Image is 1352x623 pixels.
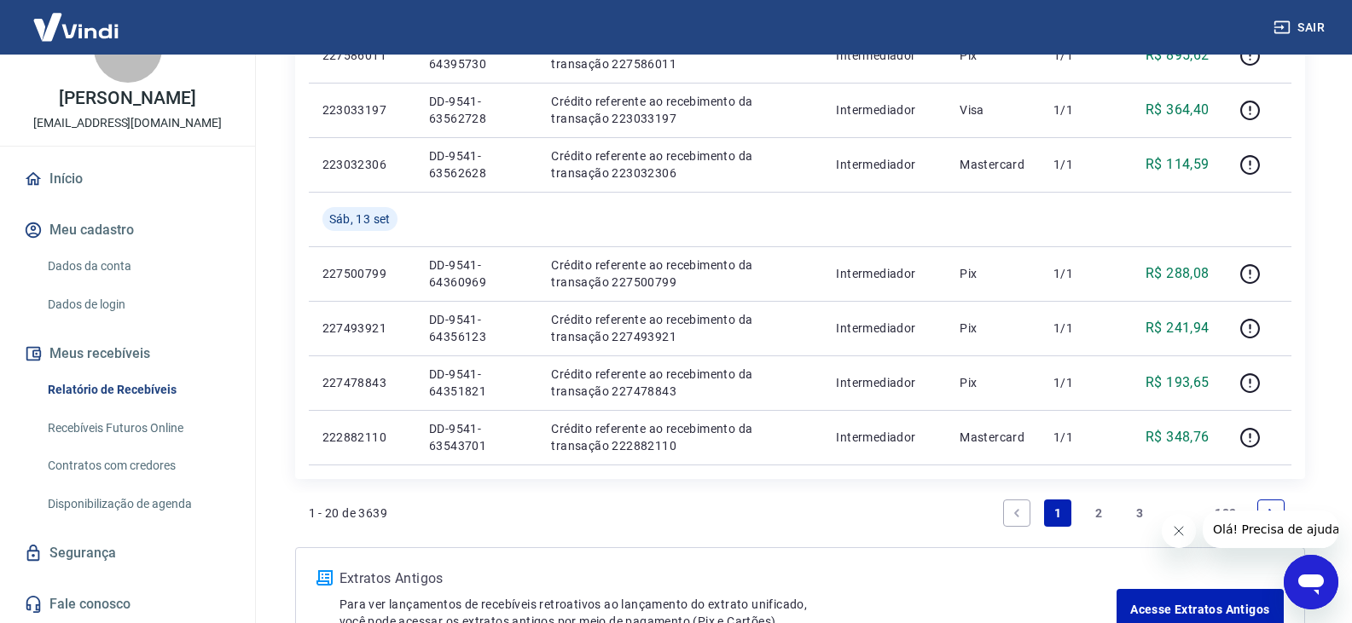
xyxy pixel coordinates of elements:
a: Fale conosco [20,586,235,623]
button: Meus recebíveis [20,335,235,372]
p: 1/1 [1053,101,1104,118]
p: Intermediador [836,429,932,446]
p: Mastercard [960,429,1026,446]
span: Sáb, 13 set [329,211,391,228]
a: Disponibilização de agenda [41,487,235,522]
iframe: Fechar mensagem [1162,514,1196,548]
iframe: Botão para abrir a janela de mensagens [1284,555,1338,609]
p: Visa [960,101,1026,118]
span: Olá! Precisa de ajuda? [10,12,143,26]
p: Intermediador [836,47,932,64]
p: R$ 241,94 [1146,318,1210,338]
a: Segurança [20,534,235,572]
p: 1/1 [1053,265,1104,282]
p: R$ 193,65 [1146,372,1210,393]
a: Page 1 is your current page [1044,499,1071,527]
a: Jump forward [1167,499,1194,527]
a: Recebíveis Futuros Online [41,411,235,446]
p: Crédito referente ao recebimento da transação 227500799 [551,257,809,291]
ul: Pagination [996,493,1291,534]
p: R$ 348,76 [1146,427,1210,447]
p: R$ 895,62 [1146,45,1210,66]
p: DD-9541-64395730 [429,38,525,72]
p: 227478843 [322,374,402,391]
p: Pix [960,47,1026,64]
p: Extratos Antigos [339,568,1117,589]
p: Intermediador [836,156,932,173]
a: Page 2 [1085,499,1112,527]
p: Intermediador [836,320,932,337]
p: Pix [960,320,1026,337]
p: 1/1 [1053,429,1104,446]
a: Dados da conta [41,249,235,284]
p: Mastercard [960,156,1026,173]
p: Intermediador [836,101,932,118]
img: Vindi [20,1,131,53]
img: ícone [316,570,333,586]
a: Contratos com credores [41,448,235,483]
p: R$ 114,59 [1146,154,1210,175]
p: DD-9541-64351821 [429,366,525,400]
a: Dados de login [41,287,235,322]
a: Next page [1257,499,1285,527]
p: DD-9541-63562728 [429,93,525,127]
p: 223032306 [322,156,402,173]
button: Sair [1270,12,1332,43]
p: 1/1 [1053,47,1104,64]
a: Previous page [1003,499,1030,527]
a: Page 182 [1208,499,1243,527]
button: Meu cadastro [20,211,235,249]
p: R$ 288,08 [1146,263,1210,284]
p: 222882110 [322,429,402,446]
p: R$ 364,40 [1146,100,1210,120]
p: DD-9541-63562628 [429,147,525,182]
p: Pix [960,374,1026,391]
p: Crédito referente ao recebimento da transação 227586011 [551,38,809,72]
p: Crédito referente ao recebimento da transação 227478843 [551,366,809,400]
p: 227500799 [322,265,402,282]
p: [PERSON_NAME] [59,89,195,107]
p: Crédito referente ao recebimento da transação 222882110 [551,420,809,454]
p: Intermediador [836,374,932,391]
p: DD-9541-64360969 [429,257,525,291]
p: 1/1 [1053,320,1104,337]
a: Relatório de Recebíveis [41,372,235,407]
a: Início [20,160,235,198]
p: 227493921 [322,320,402,337]
p: Crédito referente ao recebimento da transação 223033197 [551,93,809,127]
a: Page 3 [1126,499,1153,527]
p: [EMAIL_ADDRESS][DOMAIN_NAME] [33,114,222,132]
p: Pix [960,265,1026,282]
p: Crédito referente ao recebimento da transação 227493921 [551,311,809,345]
p: Intermediador [836,265,932,282]
p: 223033197 [322,101,402,118]
p: 227586011 [322,47,402,64]
p: 1 - 20 de 3639 [309,505,388,522]
p: DD-9541-63543701 [429,420,525,454]
p: 1/1 [1053,156,1104,173]
p: DD-9541-64356123 [429,311,525,345]
p: 1/1 [1053,374,1104,391]
p: Crédito referente ao recebimento da transação 223032306 [551,147,809,182]
iframe: Mensagem da empresa [1203,511,1338,548]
